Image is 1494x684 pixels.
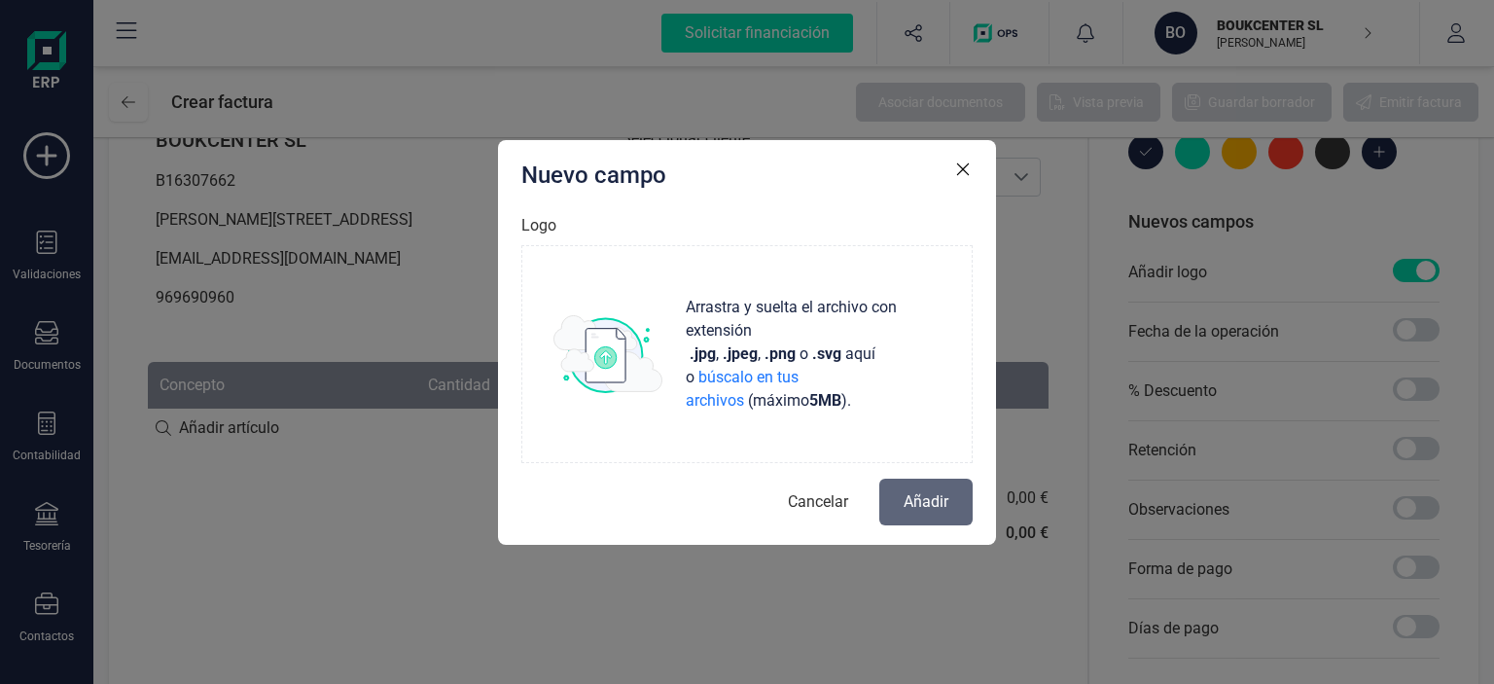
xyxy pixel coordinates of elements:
strong: .jpg [690,342,716,366]
img: subir_archivo [553,315,662,393]
button: Añadir [879,479,973,525]
label: Logo [521,214,556,237]
strong: .jpeg [723,342,758,366]
p: Nuevo campo [521,160,666,191]
span: , [719,342,761,366]
span: o [796,344,812,363]
p: aquí o (máximo ) . [678,296,941,413]
span: Cancelar [788,490,848,514]
span: búscalo en tus archivos [686,368,799,410]
strong: .png [765,342,796,366]
span: , [686,342,719,366]
span: Añadir [904,490,948,514]
span: Arrastra y suelta el archivo con extensión [686,296,933,342]
button: Cancelar [768,479,868,525]
strong: 5 MB [809,391,841,410]
strong: .svg [812,344,841,363]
